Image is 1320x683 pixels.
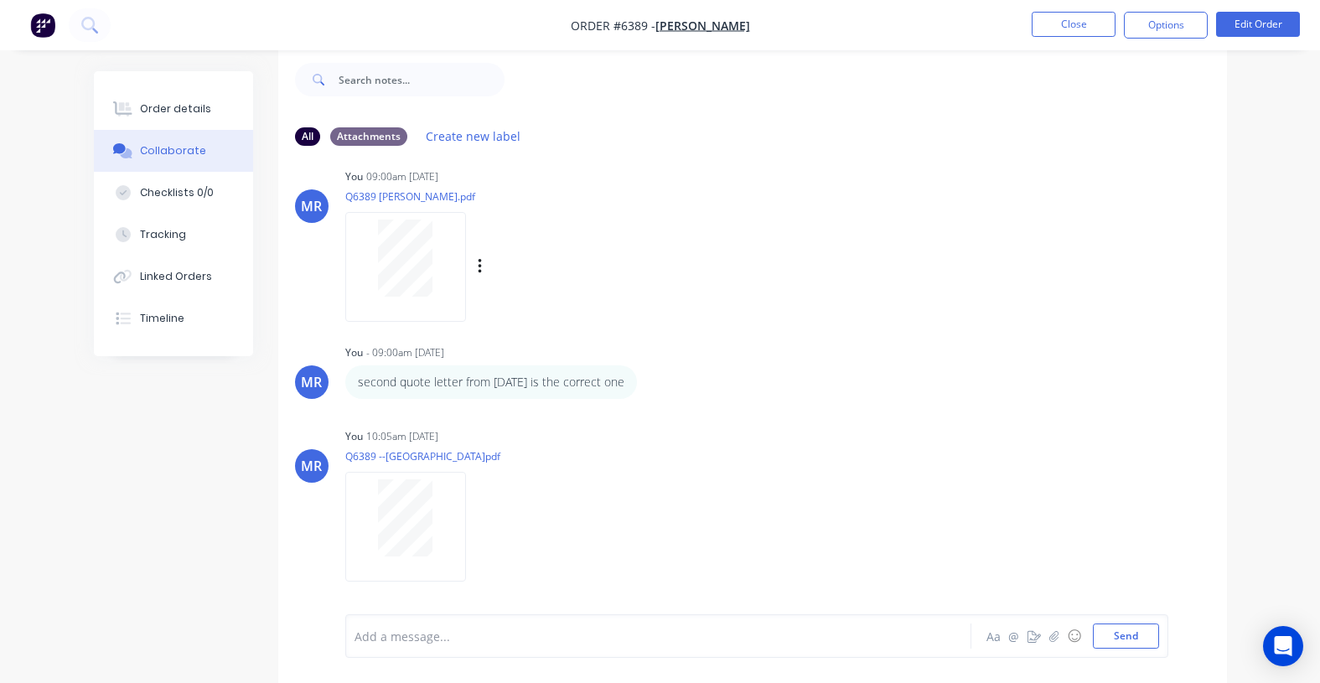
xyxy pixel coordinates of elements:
[339,63,505,96] input: Search notes...
[366,345,444,360] div: - 09:00am [DATE]
[301,196,322,216] div: MR
[345,169,363,184] div: You
[1216,12,1300,37] button: Edit Order
[345,449,500,463] p: Q6389 --[GEOGRAPHIC_DATA]pdf
[295,127,320,146] div: All
[984,626,1004,646] button: Aa
[366,169,438,184] div: 09:00am [DATE]
[571,18,655,34] span: Order #6389 -
[140,143,206,158] div: Collaborate
[417,125,530,147] button: Create new label
[1093,623,1159,649] button: Send
[94,298,253,339] button: Timeline
[94,214,253,256] button: Tracking
[330,127,407,146] div: Attachments
[94,130,253,172] button: Collaborate
[1032,12,1116,37] button: Close
[345,429,363,444] div: You
[30,13,55,38] img: Factory
[140,269,212,284] div: Linked Orders
[94,256,253,298] button: Linked Orders
[94,172,253,214] button: Checklists 0/0
[140,227,186,242] div: Tracking
[345,345,363,360] div: You
[1004,626,1024,646] button: @
[358,374,624,391] p: second quote letter from [DATE] is the correct one
[140,185,214,200] div: Checklists 0/0
[1064,626,1084,646] button: ☺
[345,189,653,204] p: Q6389 [PERSON_NAME].pdf
[140,101,211,116] div: Order details
[366,429,438,444] div: 10:05am [DATE]
[140,311,184,326] div: Timeline
[1263,626,1303,666] div: Open Intercom Messenger
[301,456,322,476] div: MR
[94,88,253,130] button: Order details
[655,18,750,34] a: [PERSON_NAME]
[1124,12,1208,39] button: Options
[301,372,322,392] div: MR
